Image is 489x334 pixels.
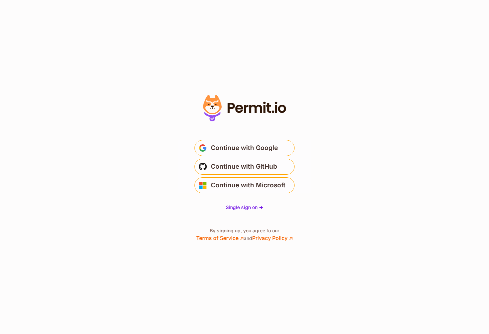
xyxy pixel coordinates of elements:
span: Single sign on -> [226,204,263,210]
span: Continue with GitHub [211,161,277,172]
p: By signing up, you agree to our and [196,227,293,242]
a: Privacy Policy ↗ [252,235,293,241]
button: Continue with GitHub [194,159,295,175]
a: Terms of Service ↗ [196,235,244,241]
span: Continue with Google [211,143,278,153]
button: Continue with Google [194,140,295,156]
button: Continue with Microsoft [194,177,295,193]
span: Continue with Microsoft [211,180,286,191]
a: Single sign on -> [226,204,263,211]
